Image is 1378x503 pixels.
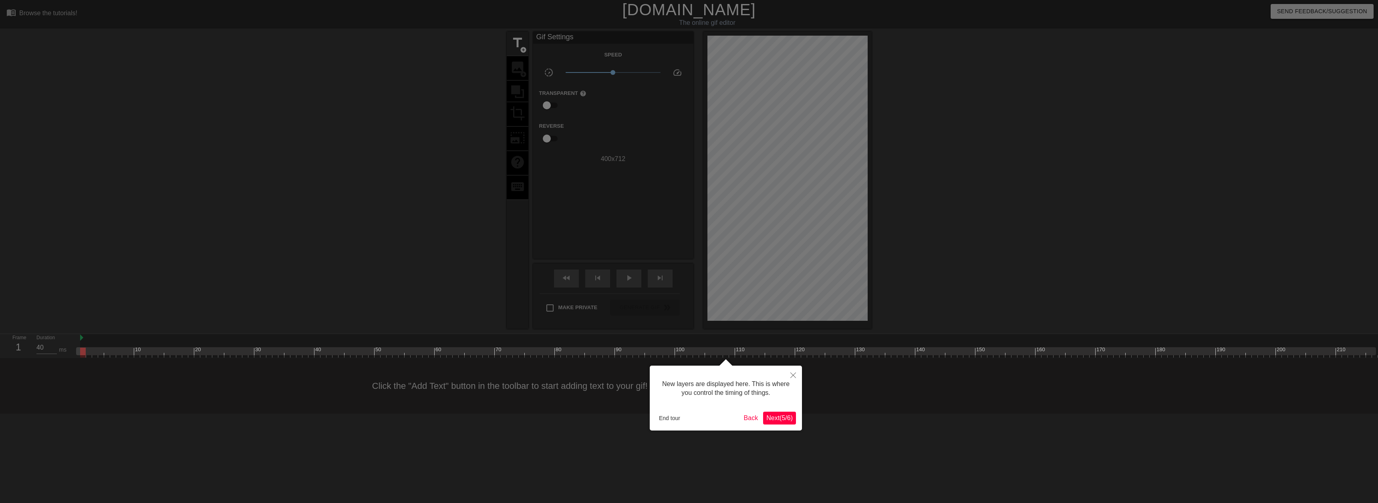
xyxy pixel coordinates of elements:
[763,412,796,425] button: Next
[656,412,683,424] button: End tour
[766,414,793,421] span: Next ( 5 / 6 )
[741,412,762,425] button: Back
[656,372,796,406] div: New layers are displayed here. This is where you control the timing of things.
[784,366,802,384] button: Close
